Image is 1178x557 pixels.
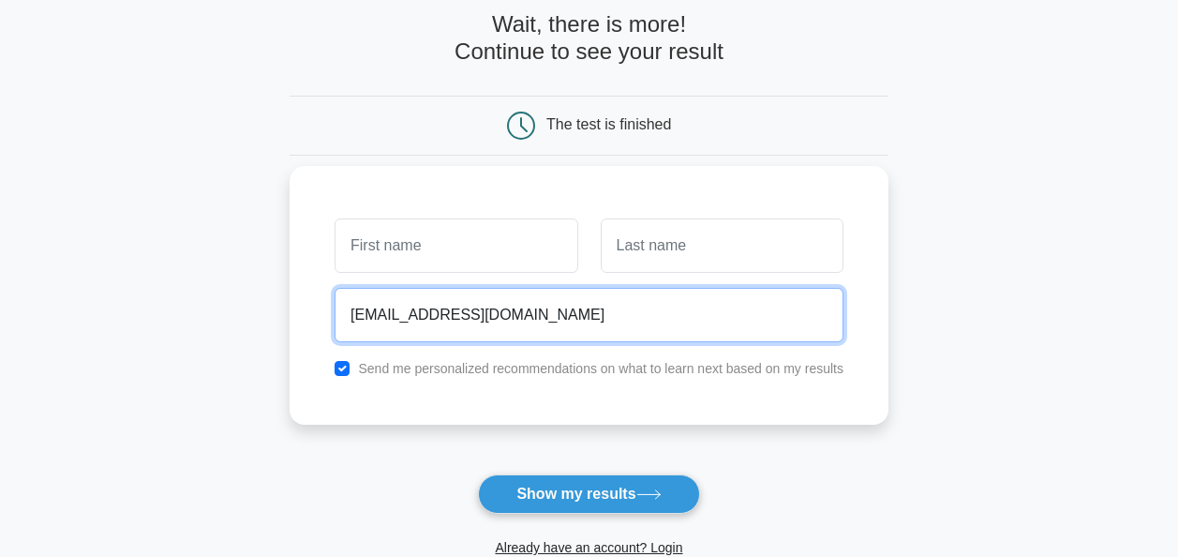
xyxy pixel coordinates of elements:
div: The test is finished [546,116,671,132]
h4: Wait, there is more! Continue to see your result [290,11,888,66]
a: Already have an account? Login [495,540,682,555]
input: Last name [601,218,843,273]
input: Email [335,288,843,342]
label: Send me personalized recommendations on what to learn next based on my results [358,361,843,376]
input: First name [335,218,577,273]
button: Show my results [478,474,699,514]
